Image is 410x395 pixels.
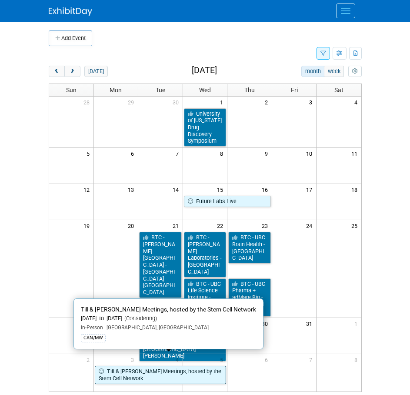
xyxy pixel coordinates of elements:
span: Sun [66,87,77,94]
span: 22 [216,220,227,231]
span: 3 [130,354,138,365]
button: myCustomButton [348,66,361,77]
a: BTC - [PERSON_NAME] Laboratories - [GEOGRAPHIC_DATA] [184,232,227,277]
button: month [301,66,324,77]
span: Tue [156,87,165,94]
span: 1 [353,318,361,329]
span: 30 [261,318,272,329]
a: Future Labs Live [184,196,271,207]
span: 9 [264,148,272,159]
span: 21 [172,220,183,231]
span: 1 [219,97,227,107]
a: BTC - [PERSON_NAME][GEOGRAPHIC_DATA] - [GEOGRAPHIC_DATA] - [GEOGRAPHIC_DATA] [139,232,182,298]
span: 5 [86,148,93,159]
button: prev [49,66,65,77]
span: 4 [353,97,361,107]
button: next [64,66,80,77]
span: 25 [350,220,361,231]
span: 19 [83,220,93,231]
h2: [DATE] [192,66,217,75]
i: Personalize Calendar [352,69,358,74]
span: 13 [127,184,138,195]
span: Sat [334,87,343,94]
span: 15 [216,184,227,195]
span: [GEOGRAPHIC_DATA], [GEOGRAPHIC_DATA] [103,325,209,331]
span: 2 [86,354,93,365]
span: 20 [127,220,138,231]
span: 7 [308,354,316,365]
a: University of [US_STATE] Drug Discovery Symposium [184,108,227,147]
span: 8 [353,354,361,365]
span: Thu [244,87,255,94]
span: 2 [264,97,272,107]
a: Till & [PERSON_NAME] Meetings, hosted by the Stem Cell Network [95,366,227,384]
span: 12 [83,184,93,195]
span: 17 [305,184,316,195]
span: 18 [350,184,361,195]
span: 24 [305,220,316,231]
span: 4 [175,354,183,365]
span: 30 [172,97,183,107]
button: week [324,66,344,77]
div: [DATE] to [DATE] [81,315,256,322]
span: 28 [83,97,93,107]
span: 3 [308,97,316,107]
button: Add Event [49,30,92,46]
span: 23 [261,220,272,231]
button: Menu [336,3,355,18]
span: 29 [127,97,138,107]
span: Mon [110,87,122,94]
span: 7 [175,148,183,159]
span: 5 [219,354,227,365]
span: In-Person [81,325,103,331]
a: BTC - UBC Pharma + adMare Bio - [GEOGRAPHIC_DATA] [228,278,271,317]
div: CAN/MW [81,334,106,342]
span: Wed [199,87,211,94]
span: 10 [305,148,316,159]
span: 31 [305,318,316,329]
span: Till & [PERSON_NAME] Meetings, hosted by the Stem Cell Network [81,306,256,313]
span: 6 [130,148,138,159]
span: 16 [261,184,272,195]
span: (Considering) [122,315,157,321]
span: 8 [219,148,227,159]
span: Fri [291,87,298,94]
img: ExhibitDay [49,7,92,16]
span: 11 [350,148,361,159]
button: [DATE] [84,66,107,77]
span: 14 [172,184,183,195]
a: BTC - UBC Brain Health - [GEOGRAPHIC_DATA] [228,232,271,264]
a: BTC - UBC Life Science Institute - [GEOGRAPHIC_DATA] [184,278,227,317]
span: 6 [264,354,272,365]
